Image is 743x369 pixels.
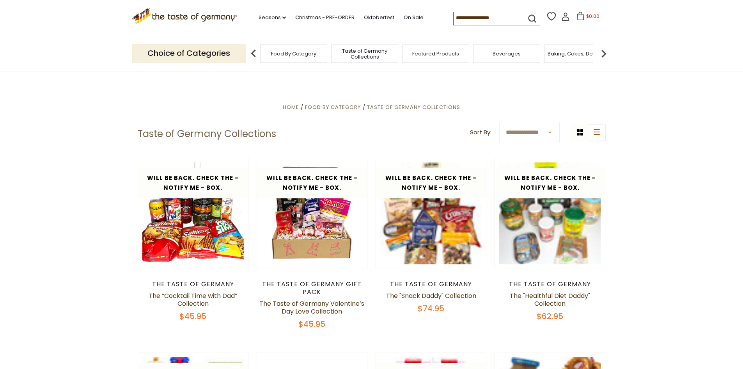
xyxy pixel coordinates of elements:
[271,51,316,57] a: Food By Category
[386,291,476,300] a: The "Snack Daddy" Collection
[138,280,249,288] div: The Taste of Germany
[404,13,424,22] a: On Sale
[305,103,361,111] a: Food By Category
[412,51,459,57] a: Featured Products
[138,128,276,140] h1: Taste of Germany Collections
[548,51,608,57] a: Baking, Cakes, Desserts
[586,13,599,20] span: $0.00
[596,46,612,61] img: next arrow
[376,158,486,269] img: The "Snack Daddy" Collection
[493,51,521,57] a: Beverages
[257,280,368,296] div: The Taste of Germany Gift Pack
[259,299,364,316] a: The Taste of Germany Valentine’s Day Love Collection
[149,291,237,308] a: The “Cocktail Time with Dad” Collection
[367,103,460,111] a: Taste of Germany Collections
[295,13,355,22] a: Christmas - PRE-ORDER
[510,291,590,308] a: The "Healthful Diet Daddy" Collection
[418,303,444,314] span: $74.95
[246,46,261,61] img: previous arrow
[470,128,491,137] label: Sort By:
[364,13,394,22] a: Oktoberfest
[495,158,605,269] img: The "Healthful Diet Daddy" Collection
[132,44,246,63] p: Choice of Categories
[259,13,286,22] a: Seasons
[333,48,396,60] a: Taste of Germany Collections
[376,280,487,288] div: The Taste of Germany
[537,311,563,322] span: $62.95
[298,319,325,330] span: $45.95
[571,12,605,23] button: $0.00
[179,311,206,322] span: $45.95
[138,158,248,269] img: The “Cocktail Time with Dad” Collection
[495,280,606,288] div: The Taste of Germany
[283,103,299,111] a: Home
[257,158,367,269] img: The Taste of Germany Valentine’s Day Love Collection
